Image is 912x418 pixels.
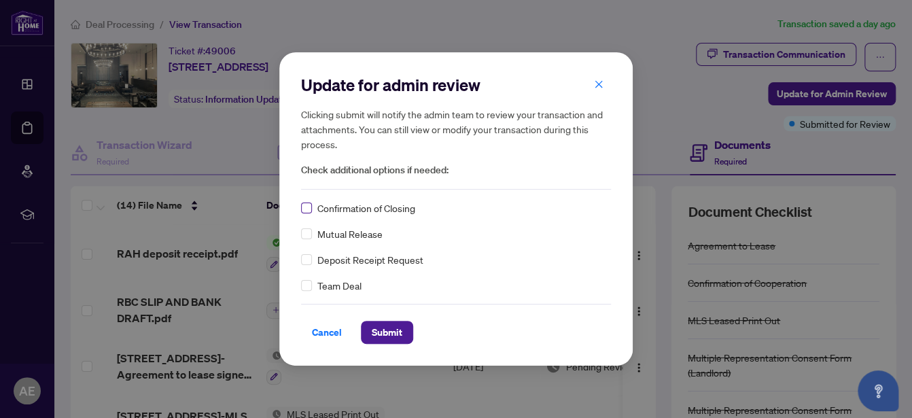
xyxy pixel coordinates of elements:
span: Mutual Release [317,226,383,241]
span: Team Deal [317,278,362,293]
span: Submit [372,321,402,343]
h5: Clicking submit will notify the admin team to review your transaction and attachments. You can st... [301,107,611,152]
span: Deposit Receipt Request [317,252,423,267]
h2: Update for admin review [301,74,611,96]
span: close [594,80,603,89]
button: Submit [361,321,413,344]
button: Open asap [858,370,898,411]
span: Check additional options if needed: [301,162,611,178]
span: Cancel [312,321,342,343]
span: Confirmation of Closing [317,201,415,215]
button: Cancel [301,321,353,344]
